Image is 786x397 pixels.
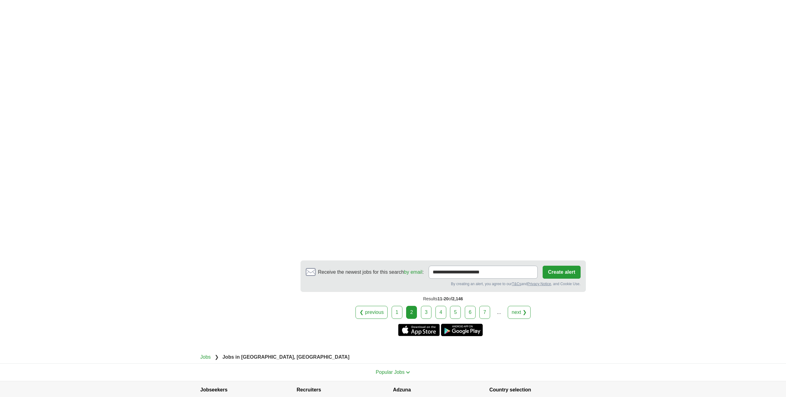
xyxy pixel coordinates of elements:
a: Get the iPhone app [398,324,440,336]
span: 11-20 [438,296,449,301]
a: 6 [465,306,476,319]
span: ❯ [215,354,219,360]
a: 5 [450,306,461,319]
img: toggle icon [406,371,410,374]
a: 3 [421,306,432,319]
div: ... [493,306,505,319]
a: 4 [435,306,446,319]
strong: Jobs in [GEOGRAPHIC_DATA], [GEOGRAPHIC_DATA] [222,354,349,360]
span: Popular Jobs [376,370,405,375]
a: Jobs [200,354,211,360]
button: Create alert [543,266,580,279]
a: 7 [479,306,490,319]
a: T&Cs [512,282,521,286]
div: Results of [301,292,586,306]
a: 1 [392,306,402,319]
div: 2 [406,306,417,319]
a: ❮ previous [355,306,388,319]
a: next ❯ [508,306,531,319]
div: By creating an alert, you agree to our and , and Cookie Use. [306,281,581,287]
a: Privacy Notice [527,282,551,286]
a: by email [404,269,422,275]
span: 2,146 [452,296,463,301]
a: Get the Android app [441,324,483,336]
span: Receive the newest jobs for this search : [318,268,424,276]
